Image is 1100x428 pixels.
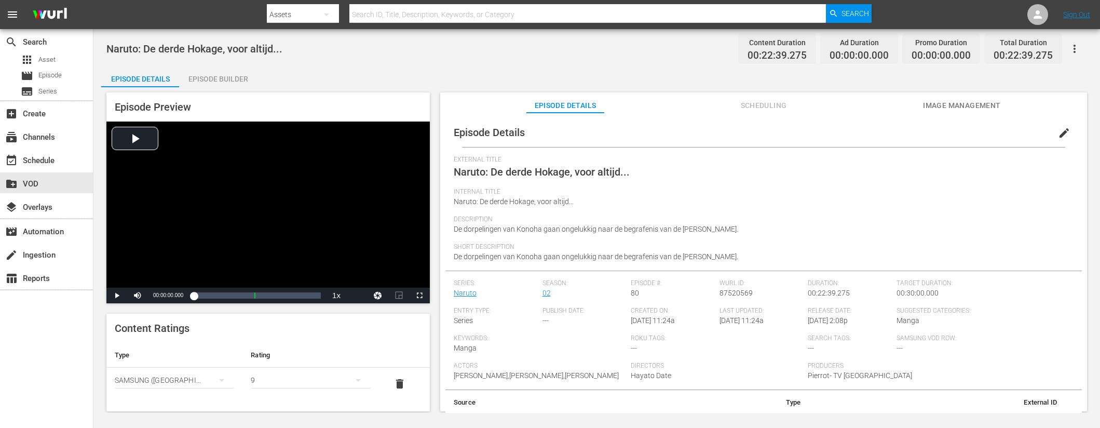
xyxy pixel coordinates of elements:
span: Series: [454,279,537,288]
span: Directors [631,362,803,370]
span: Search Tags: [808,335,891,343]
button: Playback Rate [326,288,347,303]
span: Publish Date: [542,307,626,315]
a: Sign Out [1063,10,1090,19]
div: SAMSUNG ([GEOGRAPHIC_DATA] (the Republic of)) [115,366,234,395]
span: edit [1058,127,1070,139]
span: Search [841,4,869,23]
span: 00:22:39.275 [994,50,1053,62]
img: ans4CAIJ8jUAAAAAAAAAAAAAAAAAAAAAAAAgQb4GAAAAAAAAAAAAAAAAAAAAAAAAJMjXAAAAAAAAAAAAAAAAAAAAAAAAgAT5G... [25,3,75,27]
span: Image Management [923,99,1001,112]
span: De dorpelingen van Konoha gaan ongelukkig naar de begrafenis van de [PERSON_NAME]. [454,225,738,233]
span: 00:00:00.000 [153,292,183,298]
button: Play [106,288,127,303]
span: Pierrot- TV [GEOGRAPHIC_DATA] [808,371,912,380]
div: Episode Builder [179,66,257,91]
span: --- [897,344,903,352]
span: VOD [5,178,18,190]
span: Release Date: [808,307,891,315]
span: Schedule [5,154,18,167]
button: Search [826,4,872,23]
span: --- [808,344,814,352]
span: De dorpelingen van Konoha gaan ongelukkig naar de begrafenis van de [PERSON_NAME]. [454,252,738,261]
div: 9 [251,366,370,395]
span: Episode Preview [115,101,191,113]
span: --- [542,316,549,325]
span: Overlays [5,201,18,213]
span: Producers [808,362,980,370]
div: Total Duration [994,35,1053,50]
button: Picture-in-Picture [388,288,409,303]
span: Episode [21,70,33,82]
span: Manga [454,344,477,352]
span: Entry Type: [454,307,537,315]
span: Episode #: [631,279,714,288]
div: Promo Duration [912,35,971,50]
th: Type [106,343,242,368]
button: delete [387,371,412,396]
div: Content Duration [748,35,807,50]
span: Search [5,36,18,48]
div: Video Player [106,122,430,303]
button: Episode Builder [179,66,257,87]
div: Episode Details [101,66,179,91]
span: Series [21,85,33,98]
span: Samsung VOD Row: [897,335,980,343]
span: delete [393,378,406,390]
span: Episode Details [454,126,525,139]
span: Episode [38,70,62,81]
th: External ID [809,390,1065,415]
button: edit [1052,121,1077,145]
span: Reports [5,272,18,285]
span: --- [631,344,637,352]
span: [PERSON_NAME],[PERSON_NAME],[PERSON_NAME] [454,371,619,380]
span: Create [5,108,18,120]
span: 80 [631,289,639,297]
button: Mute [127,288,148,303]
div: Ad Duration [830,35,889,50]
span: Suggested Categories: [897,307,1068,315]
span: Short Description [454,243,1068,251]
span: Ingestion [5,249,18,261]
th: Type [659,390,809,415]
span: menu [6,8,19,21]
span: Roku Tags: [631,335,803,343]
th: Source [445,390,659,415]
span: Asset [38,55,56,65]
span: [DATE] 11:24a [631,316,675,325]
span: Season: [542,279,626,288]
table: simple table [106,343,430,400]
span: External Title [454,156,1068,164]
span: Keywords: [454,335,626,343]
span: Naruto: De derde Hokage, voor altijd... [106,43,282,55]
span: [DATE] 11:24a [719,316,764,325]
span: Created On: [631,307,714,315]
span: 87520569 [719,289,753,297]
span: Episode Details [526,99,604,112]
span: Naruto: De derde Hokage, voor altijd... [454,166,630,178]
span: 00:22:39.275 [748,50,807,62]
button: Jump To Time [368,288,388,303]
div: Progress Bar [194,292,321,299]
span: Internal Title [454,188,1068,196]
span: Hayato Date [631,371,671,380]
span: Channels [5,131,18,143]
span: Actors [454,362,626,370]
th: Rating [242,343,378,368]
span: Series [38,86,57,97]
span: Last Updated: [719,307,803,315]
span: Wurl ID: [719,279,803,288]
button: Fullscreen [409,288,430,303]
span: Automation [5,225,18,238]
button: Episode Details [101,66,179,87]
span: Content Ratings [115,322,189,335]
span: Asset [21,53,33,66]
span: Scheduling [725,99,803,112]
span: Description [454,216,1068,224]
a: Naruto [454,289,477,297]
span: Duration: [808,279,891,288]
span: 00:00:00.000 [830,50,889,62]
span: Naruto: De derde Hokage, voor altijd... [454,197,574,206]
a: 02 [542,289,551,297]
span: 00:00:00.000 [912,50,971,62]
